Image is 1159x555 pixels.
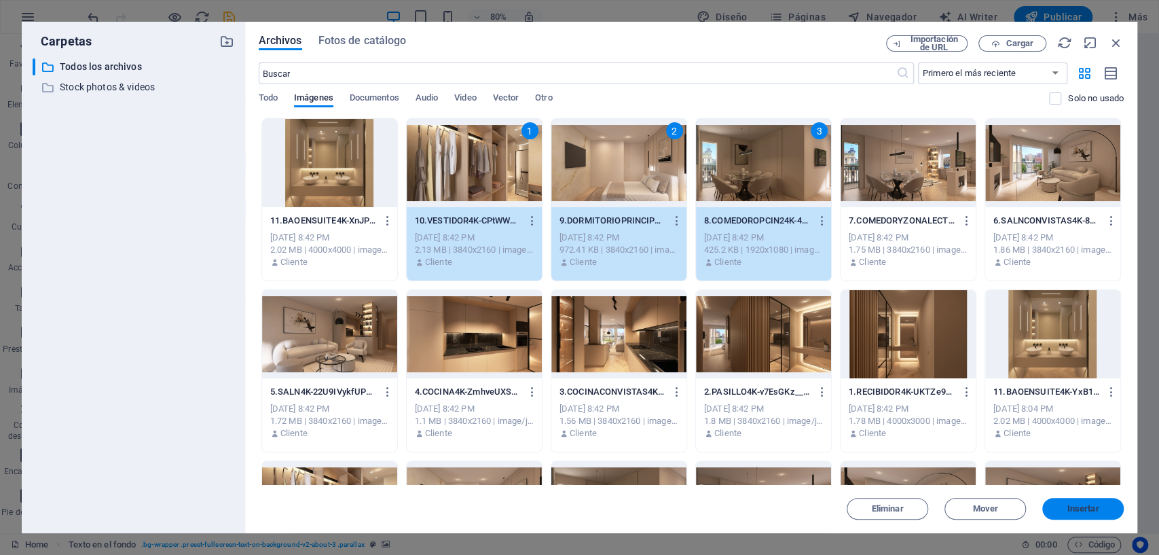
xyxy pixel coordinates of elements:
div: 1.78 MB | 4000x3000 | image/jpeg [849,415,968,427]
div: [DATE] 8:42 PM [704,232,823,244]
input: Buscar [259,62,896,84]
p: Cliente [570,256,597,268]
p: 11.BAOENSUITE4K-XnJPn-v3cmUcpC3iUtGG4A.jpeg [270,215,377,227]
span: Vector [493,90,519,109]
p: 10.VESTIDOR4K-CPtWWwG6nnLFRamhxV0Zog.jpeg [415,215,521,227]
div: [DATE] 8:42 PM [559,403,678,415]
button: Importación de URL [886,35,968,52]
div: 2.13 MB | 3840x2160 | image/jpeg [415,244,534,256]
span: Documentos [350,90,399,109]
button: Eliminar [847,498,928,520]
p: Cliente [1004,256,1031,268]
span: [GEOGRAPHIC_DATA] [118,513,226,528]
span: Importación de URL [906,35,961,52]
p: Stock photos & videos [60,79,209,95]
p: Cliente [280,427,308,440]
div: [DATE] 8:42 PM [270,403,389,415]
p: 1.RECIBIDOR4K-UKTZe93XEmG5NRxoGo9Xyg.jpeg [849,386,955,398]
p: 4.COCINA4K-ZmhveUXSEHTDdMjIWIw9Dg.jpeg [415,386,521,398]
div: 425.2 KB | 1920x1080 | image/jpeg [704,244,823,256]
p: Solo muestra los archivos que no están usándose en el sitio web. Los archivos añadidos durante es... [1068,92,1124,105]
p: 3.COCINACONVISTAS4K-RfHmpBCjJdhyhWwZg5QJ9w.jpeg [559,386,666,398]
p: Cliente [425,427,452,440]
p: 8.COMEDOROPCIN24K-4T3g40OeJSg-rcrThUvmaw.jpeg [704,215,811,227]
p: , [18,512,637,529]
span: Fotos de catálogo [318,33,407,49]
div: 1.75 MB | 3840x2160 | image/jpeg [849,244,968,256]
i: Cerrar [1109,35,1124,50]
div: [DATE] 8:42 PM [849,232,968,244]
span: Imágenes [294,90,333,109]
i: Crear carpeta [219,34,234,49]
p: Cliente [280,256,308,268]
span: Cargar [1006,39,1033,48]
span: Todo [259,90,278,109]
button: Insertar [1042,498,1124,520]
p: 5.SALN4K-22U9IVykfUPe8ihrJ-P1pg.jpeg [270,386,377,398]
i: Minimizar [1083,35,1098,50]
p: 6.SALNCONVISTAS4K-83ixEsbyENWaMlTWheOTgw.jpeg [993,215,1100,227]
p: Cliente [1004,427,1031,440]
span: Video [454,90,476,109]
div: 972.41 KB | 3840x2160 | image/jpeg [559,244,678,256]
p: 9.DORMITORIOPRINCIPAL4K-KZT-YsG-K5snIqt5fYMYbA.jpeg [559,215,666,227]
div: 2.02 MB | 4000x4000 | image/jpeg [270,244,389,256]
span: 29001 [229,513,259,528]
span: Archivos [259,33,302,49]
p: 2.PASILLO4K-v7EsGKz__8Cy_EAOPaYn0w.jpeg [704,386,811,398]
div: Stock photos & videos [33,79,234,96]
p: 7.COMEDORYZONALECTURA4K-SX0JhSlLaDnbfSsTSImUXw.jpeg [849,215,955,227]
p: Cliente [714,256,741,268]
p: 11.BAOENSUITE4K-YxB1H6rywkacbrSv0RkNLw.jpeg [993,386,1100,398]
p: Cliente [859,427,886,440]
div: ​ [33,58,35,75]
div: [DATE] 8:42 PM [270,232,389,244]
span: Audio [416,90,438,109]
div: 2.02 MB | 4000x4000 | image/jpeg [993,415,1112,427]
button: Mover [944,498,1026,520]
span: Eliminar [872,505,904,513]
p: Carpetas [33,33,92,50]
p: Cliente [714,427,741,440]
div: 1 [521,122,538,139]
p: Cliente [425,256,452,268]
span: Insertar [1067,505,1099,513]
span: Otro [535,90,552,109]
div: 3 [811,122,828,139]
div: [DATE] 8:42 PM [415,232,534,244]
p: Todos los archivos [60,59,209,75]
div: 2 [666,122,683,139]
span: [PHONE_NUMBER] [18,540,113,555]
p: Cliente [570,427,597,440]
i: Volver a cargar [1057,35,1072,50]
div: [DATE] 8:42 PM [415,403,534,415]
div: [DATE] 8:42 PM [704,403,823,415]
div: 1.1 MB | 3840x2160 | image/jpeg [415,415,534,427]
span: [STREET_ADDRESS] [18,513,115,528]
div: 1.8 MB | 3840x2160 | image/jpeg [704,415,823,427]
div: 1.56 MB | 3840x2160 | image/jpeg [559,415,678,427]
div: [DATE] 8:42 PM [849,403,968,415]
div: 1.72 MB | 3840x2160 | image/jpeg [270,415,389,427]
div: 1.86 MB | 3840x2160 | image/jpeg [993,244,1112,256]
div: [DATE] 8:42 PM [559,232,678,244]
button: Cargar [978,35,1046,52]
div: [DATE] 8:04 PM [993,403,1112,415]
span: Mover [972,505,997,513]
p: Cliente [859,256,886,268]
div: [DATE] 8:42 PM [993,232,1112,244]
